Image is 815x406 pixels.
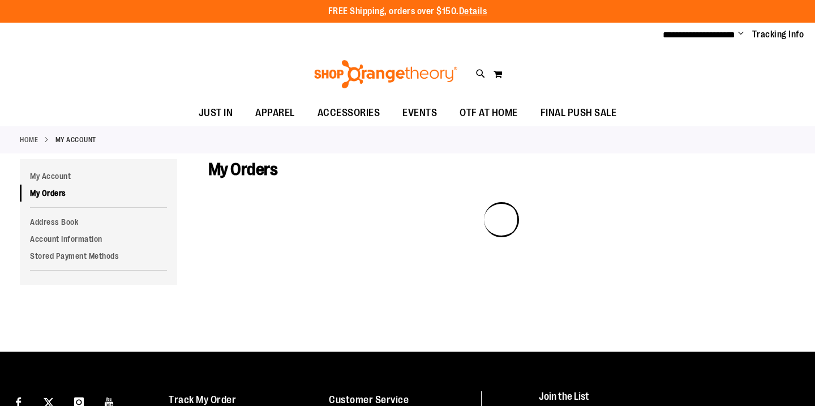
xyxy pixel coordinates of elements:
[328,5,487,18] p: FREE Shipping, orders over $150.
[244,100,306,126] a: APPAREL
[208,160,278,179] span: My Orders
[20,135,38,145] a: Home
[318,100,380,126] span: ACCESSORIES
[541,100,617,126] span: FINAL PUSH SALE
[752,28,804,41] a: Tracking Info
[169,394,236,405] a: Track My Order
[306,100,392,126] a: ACCESSORIES
[20,213,177,230] a: Address Book
[20,168,177,185] a: My Account
[55,135,96,145] strong: My Account
[738,29,744,40] button: Account menu
[402,100,437,126] span: EVENTS
[448,100,529,126] a: OTF AT HOME
[329,394,409,405] a: Customer Service
[459,6,487,16] a: Details
[187,100,244,126] a: JUST IN
[391,100,448,126] a: EVENTS
[199,100,233,126] span: JUST IN
[312,60,459,88] img: Shop Orangetheory
[460,100,518,126] span: OTF AT HOME
[529,100,628,126] a: FINAL PUSH SALE
[20,247,177,264] a: Stored Payment Methods
[255,100,295,126] span: APPAREL
[20,230,177,247] a: Account Information
[20,185,177,202] a: My Orders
